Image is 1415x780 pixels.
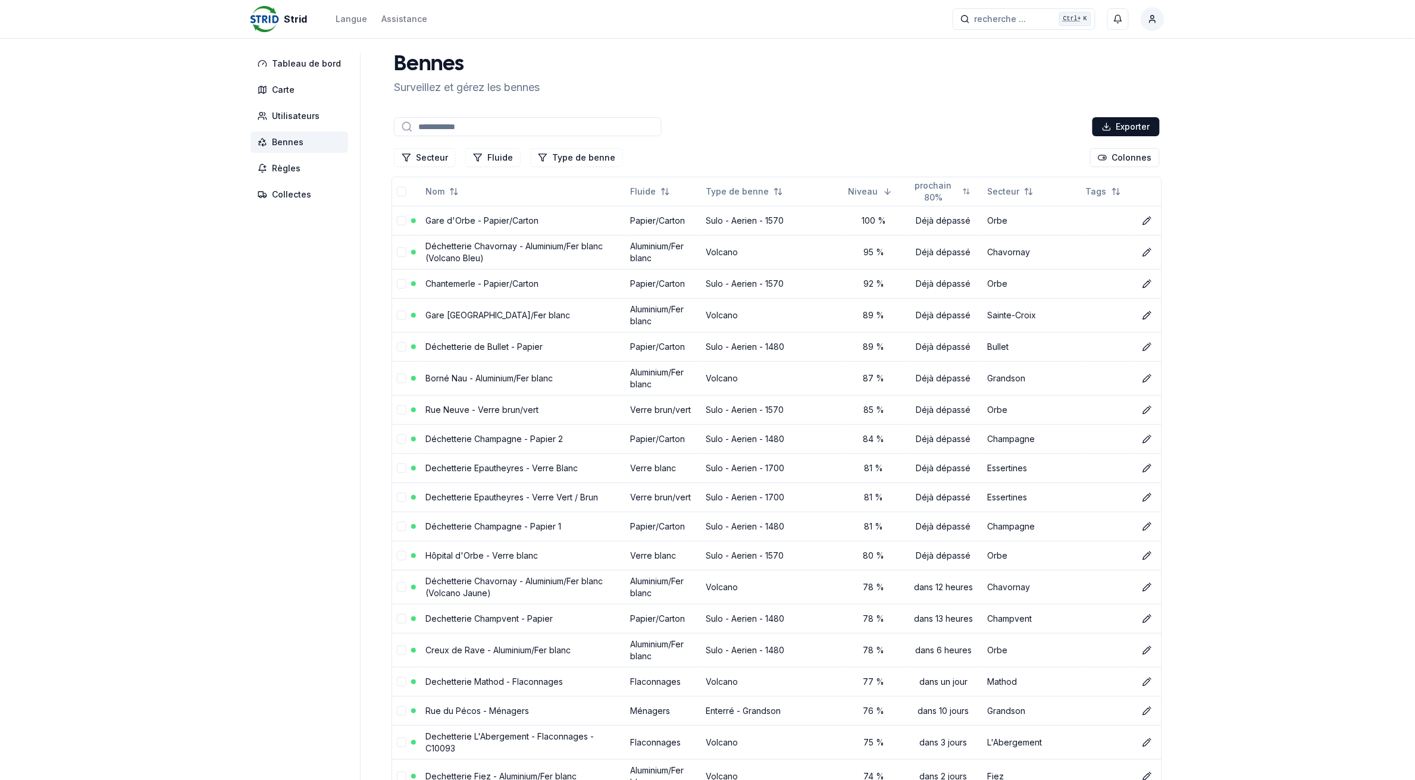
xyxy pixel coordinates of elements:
[425,731,594,753] a: Dechetterie L'Abergement - Flaconnages - C10093
[849,705,900,717] div: 76 %
[397,463,406,473] button: select-row
[849,372,900,384] div: 87 %
[418,182,466,201] button: Not sorted. Click to sort ascending.
[425,278,539,289] a: Chantemerle - Papier/Carton
[909,341,978,353] div: Déjà dépassé
[625,633,701,667] td: Aluminium/Fer blanc
[909,550,978,562] div: Déjà dépassé
[251,12,312,26] a: Strid
[251,5,279,33] img: Strid Logo
[849,215,900,227] div: 100 %
[701,570,843,604] td: Volcano
[701,206,843,235] td: Sulo - Aerien - 1570
[849,278,900,290] div: 92 %
[701,332,843,361] td: Sulo - Aerien - 1480
[425,373,553,383] a: Borné Nau - Aluminium/Fer blanc
[849,737,900,748] div: 75 %
[982,604,1081,633] td: Champvent
[701,512,843,541] td: Sulo - Aerien - 1480
[251,105,353,127] a: Utilisateurs
[1090,148,1160,167] button: Cocher les colonnes
[909,309,978,321] div: Déjà dépassé
[987,186,1019,198] span: Secteur
[625,235,701,269] td: Aluminium/Fer blanc
[849,186,878,198] span: Niveau
[982,361,1081,395] td: Grandson
[982,206,1081,235] td: Orbe
[849,613,900,625] div: 78 %
[397,434,406,444] button: select-row
[1079,182,1128,201] button: Not sorted. Click to sort ascending.
[425,521,561,531] a: Déchetterie Champagne - Papier 1
[625,424,701,453] td: Papier/Carton
[397,405,406,415] button: select-row
[982,395,1081,424] td: Orbe
[625,298,701,332] td: Aluminium/Fer blanc
[625,453,701,483] td: Verre blanc
[982,235,1081,269] td: Chavornay
[397,342,406,352] button: select-row
[909,372,978,384] div: Déjà dépassé
[701,235,843,269] td: Volcano
[425,550,538,560] a: Hôpital d'Orbe - Verre blanc
[625,512,701,541] td: Papier/Carton
[425,676,563,687] a: Dechetterie Mathod - Flaconnages
[706,186,769,198] span: Type de benne
[982,332,1081,361] td: Bullet
[530,148,623,167] button: Filtrer les lignes
[397,551,406,560] button: select-row
[849,433,900,445] div: 84 %
[397,582,406,592] button: select-row
[982,269,1081,298] td: Orbe
[397,248,406,257] button: select-row
[272,136,303,148] span: Bennes
[425,186,444,198] span: Nom
[975,13,1026,25] span: recherche ...
[425,310,570,320] a: Gare [GEOGRAPHIC_DATA]/Fer blanc
[909,676,978,688] div: dans un jour
[425,215,539,225] a: Gare d'Orbe - Papier/Carton
[701,395,843,424] td: Sulo - Aerien - 1570
[982,570,1081,604] td: Chavornay
[701,633,843,667] td: Sulo - Aerien - 1480
[284,12,307,26] span: Strid
[909,737,978,748] div: dans 3 jours
[251,184,353,205] a: Collectes
[425,613,553,624] a: Dechetterie Champvent - Papier
[849,521,900,532] div: 81 %
[272,84,295,96] span: Carte
[397,677,406,687] button: select-row
[849,404,900,416] div: 85 %
[625,604,701,633] td: Papier/Carton
[849,341,900,353] div: 89 %
[397,614,406,624] button: select-row
[982,483,1081,512] td: Essertines
[425,576,603,598] a: Déchetterie Chavornay - Aluminium/Fer blanc (Volcano Jaune)
[982,633,1081,667] td: Orbe
[394,148,456,167] button: Filtrer les lignes
[625,206,701,235] td: Papier/Carton
[425,241,603,263] a: Déchetterie Chavornay - Aluminium/Fer blanc (Volcano Bleu)
[902,182,978,201] button: Not sorted. Click to sort ascending.
[701,269,843,298] td: Sulo - Aerien - 1570
[909,644,978,656] div: dans 6 heures
[425,463,578,473] a: Dechetterie Epautheyres - Verre Blanc
[394,79,540,96] p: Surveillez et gérez les bennes
[630,186,656,198] span: Fluide
[1086,186,1107,198] span: Tags
[397,522,406,531] button: select-row
[397,279,406,289] button: select-row
[397,311,406,320] button: select-row
[625,570,701,604] td: Aluminium/Fer blanc
[909,180,958,203] span: prochain 80%
[397,646,406,655] button: select-row
[701,424,843,453] td: Sulo - Aerien - 1480
[980,182,1041,201] button: Not sorted. Click to sort ascending.
[336,12,367,26] button: Langue
[425,645,571,655] a: Creux de Rave - Aluminium/Fer blanc
[394,53,540,77] h1: Bennes
[701,483,843,512] td: Sulo - Aerien - 1700
[849,246,900,258] div: 95 %
[909,613,978,625] div: dans 13 heures
[272,58,341,70] span: Tableau de bord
